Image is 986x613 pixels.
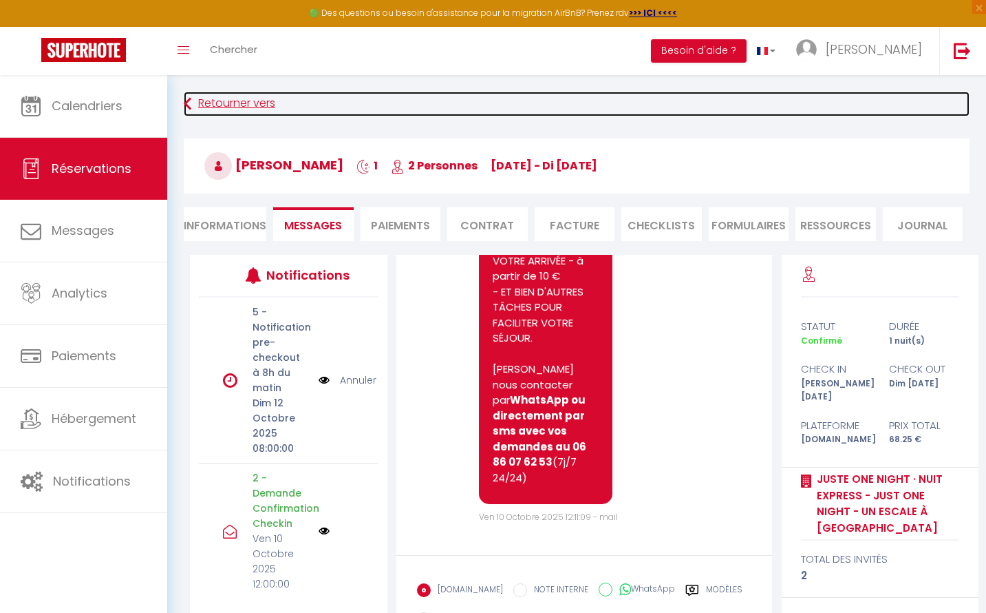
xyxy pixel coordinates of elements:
[801,335,842,346] span: Confirmé
[447,207,528,241] li: Contrat
[479,511,618,523] span: Ven 10 Octobre 2025 12:11:09 - mail
[253,470,309,531] p: 2 - Demande Confirmation Checkin
[801,568,958,584] div: 2
[795,207,876,241] li: Ressources
[52,347,116,364] span: Paiements
[52,160,131,177] span: Réservations
[954,42,971,59] img: logout
[53,472,131,490] span: Notifications
[796,39,817,60] img: ...
[200,27,268,75] a: Chercher
[709,207,789,241] li: FORMULAIRES
[826,41,922,58] span: [PERSON_NAME]
[880,377,968,404] div: Dim [DATE]
[391,158,478,174] span: 2 Personnes
[52,410,136,427] span: Hébergement
[491,158,597,174] span: [DATE] - di [DATE]
[493,52,599,486] p: : Pour mieux préparer votre arrivé notre Conciergerie peut : - FAIRE VOS COURSES AVANT VOTRE ARRI...
[52,284,107,302] span: Analytics
[319,373,330,388] img: NO IMAGE
[535,207,615,241] li: Facture
[880,417,968,434] div: Prix total
[792,377,880,404] div: [PERSON_NAME] [DATE]
[880,361,968,377] div: check out
[880,433,968,446] div: 68.25 €
[284,218,342,233] span: Messages
[880,335,968,348] div: 1 nuit(s)
[184,207,266,241] li: Informations
[431,583,503,599] label: [DOMAIN_NAME]
[880,318,968,335] div: durée
[612,583,675,598] label: WhatsApp
[786,27,939,75] a: ... [PERSON_NAME]
[361,207,441,241] li: Paiements
[527,583,588,599] label: NOTE INTERNE
[253,304,309,395] p: 5 - Notification pre-checkout à 8h du matin
[792,361,880,377] div: check in
[253,531,309,592] p: Ven 10 Octobre 2025 12:00:00
[52,97,122,114] span: Calendriers
[356,158,378,174] span: 1
[801,551,958,568] div: total des invités
[340,373,376,388] a: Annuler
[210,42,257,56] span: Chercher
[253,395,309,456] p: Dim 12 Octobre 2025 08:00:00
[204,156,343,174] span: [PERSON_NAME]
[319,526,330,537] img: NO IMAGE
[651,39,747,63] button: Besoin d'aide ?
[883,207,963,241] li: Journal
[629,7,677,19] a: >>> ICI <<<<
[184,92,969,116] a: Retourner vers
[52,222,114,239] span: Messages
[266,260,341,291] h3: Notifications
[621,207,702,241] li: CHECKLISTS
[493,393,588,469] strong: WhatsApp ou directement par sms avec vos demandes au 06 86 07 62 53
[41,38,126,62] img: Super Booking
[792,318,880,335] div: statut
[792,417,880,434] div: Plateforme
[706,583,742,601] label: Modèles
[812,471,958,536] a: JUSTE ONE NIGHT · Nuit Express - JUST ONE NIGHT - Un Escale à [GEOGRAPHIC_DATA]
[792,433,880,446] div: [DOMAIN_NAME]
